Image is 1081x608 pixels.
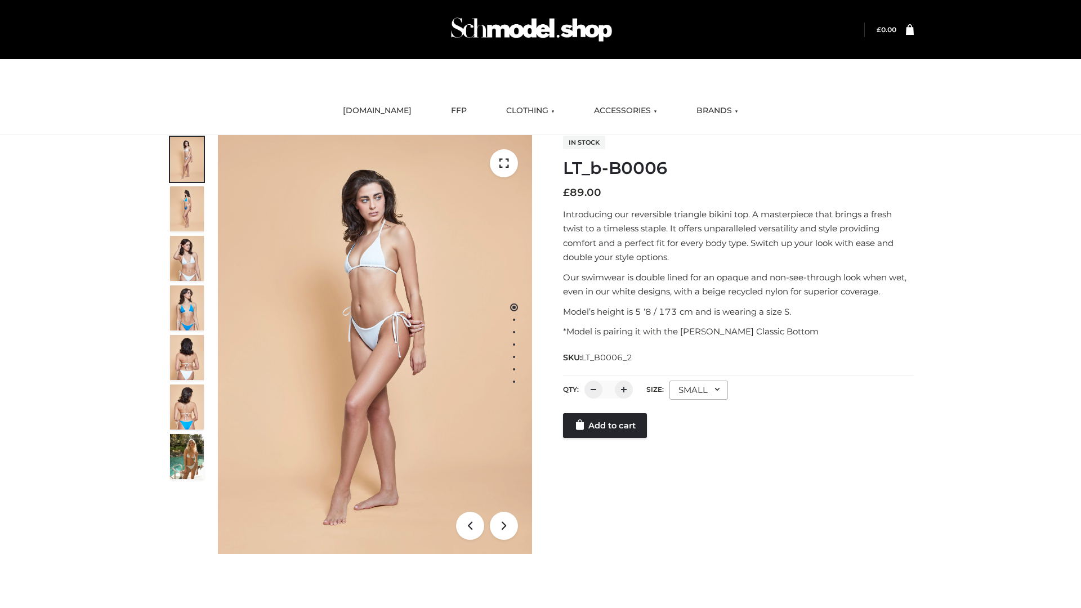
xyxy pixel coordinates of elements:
[669,381,728,400] div: SMALL
[443,99,475,123] a: FFP
[563,136,605,149] span: In stock
[877,25,896,34] a: £0.00
[170,434,204,479] img: Arieltop_CloudNine_AzureSky2.jpg
[218,135,532,554] img: LT_b-B0006
[170,335,204,380] img: ArielClassicBikiniTop_CloudNine_AzureSky_OW114ECO_7-scaled.jpg
[646,385,664,394] label: Size:
[447,7,616,52] img: Schmodel Admin 964
[563,351,633,364] span: SKU:
[334,99,420,123] a: [DOMAIN_NAME]
[170,385,204,430] img: ArielClassicBikiniTop_CloudNine_AzureSky_OW114ECO_8-scaled.jpg
[563,324,914,339] p: *Model is pairing it with the [PERSON_NAME] Classic Bottom
[563,186,570,199] span: £
[877,25,896,34] bdi: 0.00
[563,158,914,178] h1: LT_b-B0006
[170,137,204,182] img: ArielClassicBikiniTop_CloudNine_AzureSky_OW114ECO_1-scaled.jpg
[563,385,579,394] label: QTY:
[170,236,204,281] img: ArielClassicBikiniTop_CloudNine_AzureSky_OW114ECO_3-scaled.jpg
[563,305,914,319] p: Model’s height is 5 ‘8 / 173 cm and is wearing a size S.
[586,99,665,123] a: ACCESSORIES
[563,207,914,265] p: Introducing our reversible triangle bikini top. A masterpiece that brings a fresh twist to a time...
[563,186,601,199] bdi: 89.00
[877,25,881,34] span: £
[498,99,563,123] a: CLOTHING
[688,99,747,123] a: BRANDS
[582,352,632,363] span: LT_B0006_2
[563,413,647,438] a: Add to cart
[170,285,204,330] img: ArielClassicBikiniTop_CloudNine_AzureSky_OW114ECO_4-scaled.jpg
[170,186,204,231] img: ArielClassicBikiniTop_CloudNine_AzureSky_OW114ECO_2-scaled.jpg
[563,270,914,299] p: Our swimwear is double lined for an opaque and non-see-through look when wet, even in our white d...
